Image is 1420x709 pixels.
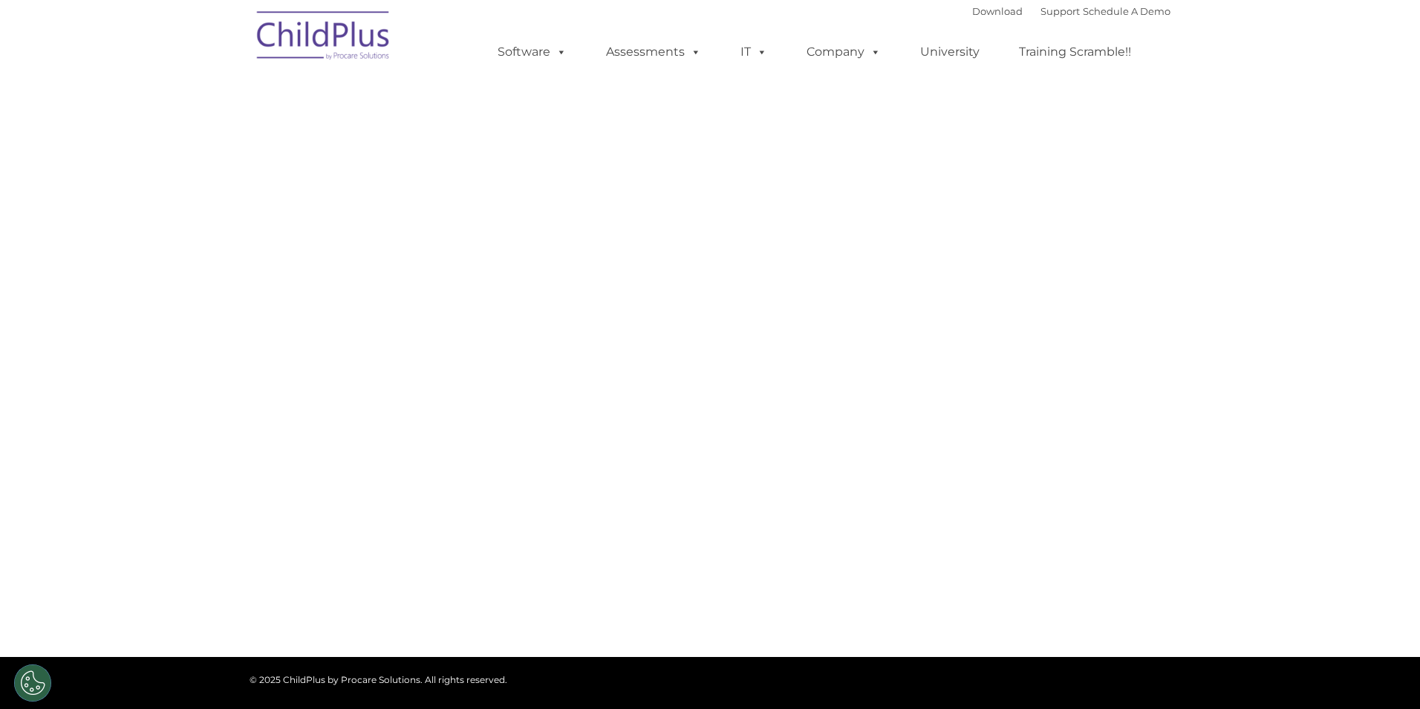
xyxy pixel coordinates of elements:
[250,1,398,75] img: ChildPlus by Procare Solutions
[905,37,994,67] a: University
[1083,5,1170,17] a: Schedule A Demo
[14,664,51,702] button: Cookies Settings
[726,37,782,67] a: IT
[483,37,582,67] a: Software
[591,37,716,67] a: Assessments
[250,674,507,685] span: © 2025 ChildPlus by Procare Solutions. All rights reserved.
[792,37,896,67] a: Company
[972,5,1170,17] font: |
[1040,5,1080,17] a: Support
[1004,37,1146,67] a: Training Scramble!!
[972,5,1023,17] a: Download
